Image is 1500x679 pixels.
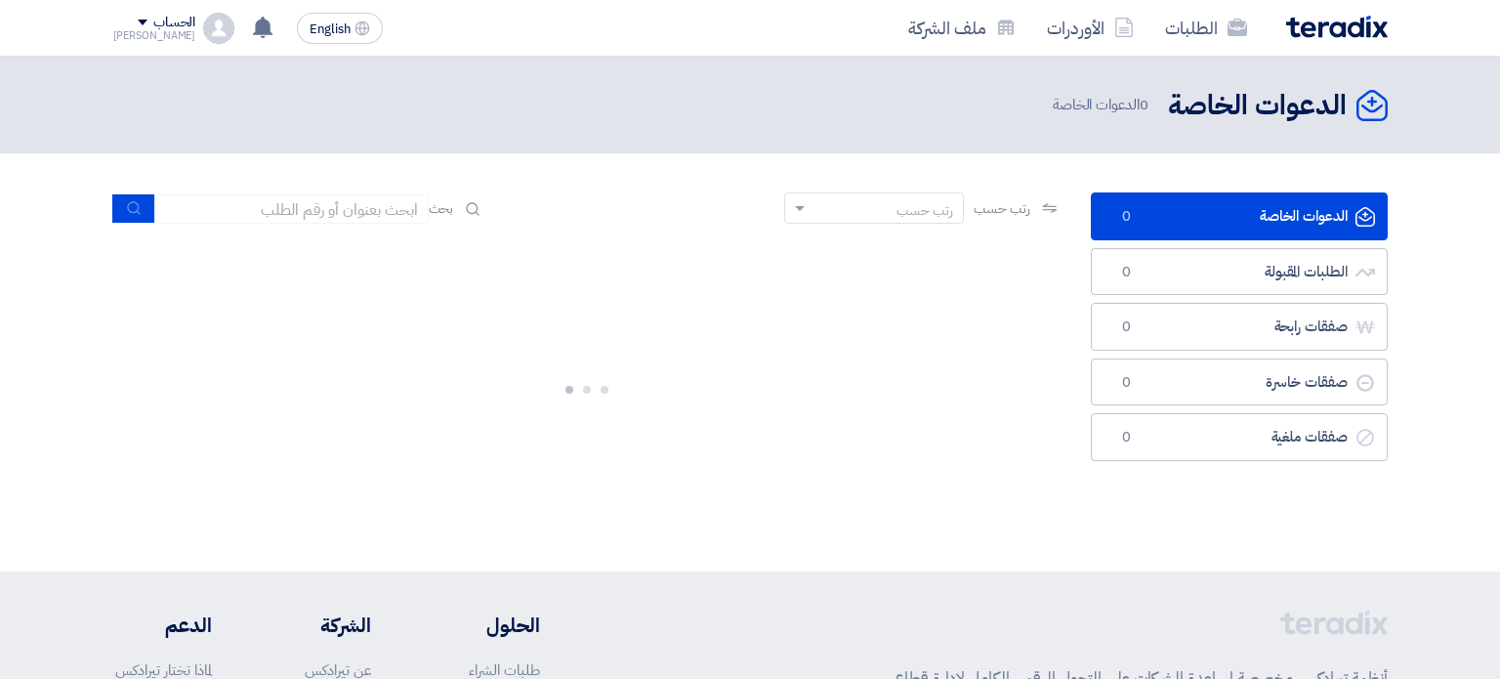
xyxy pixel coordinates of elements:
input: ابحث بعنوان أو رقم الطلب [155,194,429,224]
a: ملف الشركة [893,5,1031,51]
img: profile_test.png [203,13,234,44]
span: 0 [1115,373,1139,393]
button: English [297,13,383,44]
span: 0 [1140,94,1148,115]
span: بحث [429,198,454,219]
span: English [310,22,351,36]
span: 0 [1115,428,1139,447]
div: [PERSON_NAME] [113,30,196,41]
a: الطلبات المقبولة0 [1091,248,1388,296]
span: 0 [1115,318,1139,337]
a: الدعوات الخاصة0 [1091,192,1388,240]
a: صفقات رابحة0 [1091,303,1388,351]
span: الدعوات الخاصة [1053,94,1152,116]
a: صفقات ملغية0 [1091,413,1388,461]
a: صفقات خاسرة0 [1091,359,1388,406]
div: الحساب [153,15,195,31]
li: الحلول [430,611,540,640]
li: الشركة [270,611,371,640]
span: 0 [1115,207,1139,227]
div: رتب حسب [896,200,953,221]
img: Teradix logo [1286,16,1388,38]
span: رتب حسب [974,198,1029,219]
h2: الدعوات الخاصة [1168,87,1347,125]
a: الطلبات [1149,5,1263,51]
a: الأوردرات [1031,5,1149,51]
span: 0 [1115,263,1139,282]
li: الدعم [113,611,212,640]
